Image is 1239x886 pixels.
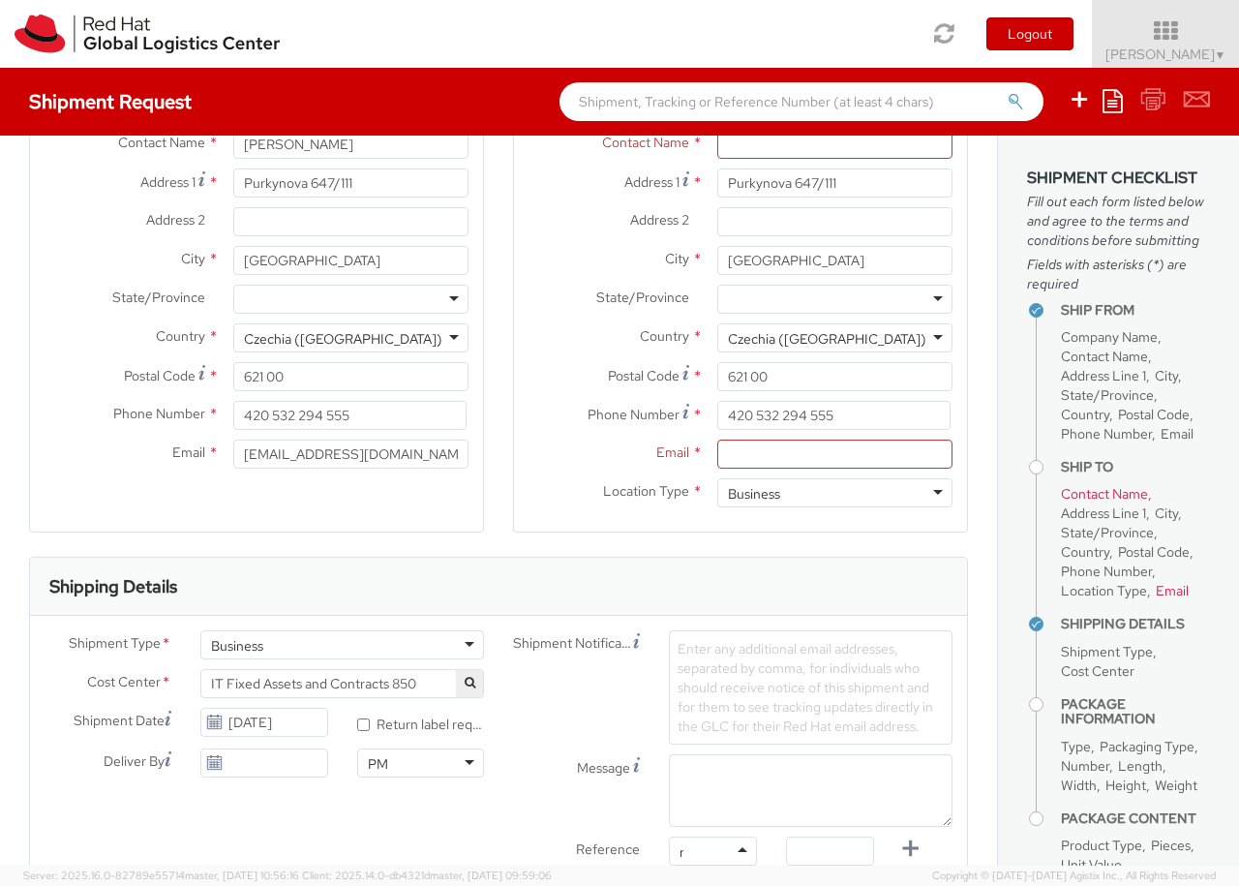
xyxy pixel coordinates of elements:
[603,482,689,500] span: Location Type
[1100,738,1194,755] span: Packaging Type
[140,173,196,191] span: Address 1
[1061,563,1152,580] span: Phone Number
[1061,811,1210,826] h4: Package Content
[986,17,1073,50] button: Logout
[104,751,165,772] span: Deliver By
[630,211,689,229] span: Address 2
[1118,406,1190,423] span: Postal Code
[244,329,442,349] div: Czechia ([GEOGRAPHIC_DATA])
[1061,504,1146,522] span: Address Line 1
[1061,738,1091,755] span: Type
[602,134,689,151] span: Contact Name
[577,759,630,777] span: Message
[640,327,689,345] span: Country
[74,711,165,731] span: Shipment Date
[156,327,205,345] span: Country
[656,443,689,461] span: Email
[1061,367,1146,384] span: Address Line 1
[1061,348,1148,365] span: Contact Name
[211,675,473,692] span: IT Fixed Assets and Contracts 850
[430,869,552,882] span: master, [DATE] 09:59:06
[665,250,689,267] span: City
[113,405,205,422] span: Phone Number
[1215,47,1226,63] span: ▼
[1061,485,1148,503] span: Contact Name
[211,636,263,656] div: Business
[112,289,205,306] span: State/Province
[87,672,161,694] span: Cost Center
[588,406,680,423] span: Phone Number
[1155,367,1178,384] span: City
[1155,777,1197,794] span: Weight
[200,669,484,698] span: IT Fixed Assets and Contracts 850
[15,15,280,53] img: rh-logistics-00dfa346123c4ec078e1.svg
[1061,460,1210,474] h4: Ship To
[1105,777,1146,794] span: Height
[1155,504,1178,522] span: City
[29,91,192,112] h4: Shipment Request
[513,633,633,654] span: Shipment Notification
[302,869,552,882] span: Client: 2025.14.0-db4321d
[1061,856,1122,873] span: Unit Value
[1027,169,1210,187] h3: Shipment Checklist
[1105,46,1226,63] span: [PERSON_NAME]
[1118,543,1190,561] span: Postal Code
[932,869,1216,884] span: Copyright © [DATE]-[DATE] Agistix Inc., All Rights Reserved
[678,640,933,735] span: Enter any additional email addresses, separated by comma, for individuals who should receive noti...
[608,367,680,384] span: Postal Code
[1151,837,1191,854] span: Pieces
[1061,757,1109,775] span: Number
[1061,837,1142,854] span: Product Type
[1156,582,1189,599] span: Email
[1061,425,1152,443] span: Phone Number
[146,211,205,229] span: Address 2
[181,250,205,267] span: City
[357,718,370,731] input: Return label required
[1027,255,1210,293] span: Fields with asterisks (*) are required
[1161,425,1194,443] span: Email
[1061,543,1109,561] span: Country
[1118,757,1163,775] span: Length
[23,869,299,882] span: Server: 2025.16.0-82789e55714
[728,329,926,349] div: Czechia ([GEOGRAPHIC_DATA])
[1061,328,1158,346] span: Company Name
[1061,386,1154,404] span: State/Province
[1027,192,1210,250] span: Fill out each form listed below and agree to the terms and conditions before submitting
[368,754,388,774] div: PM
[124,367,196,384] span: Postal Code
[185,869,299,882] span: master, [DATE] 10:56:16
[1061,303,1210,318] h4: Ship From
[728,484,780,504] div: Business
[576,840,640,858] span: Reference
[69,633,161,656] span: Shipment Type
[49,577,177,596] h3: Shipping Details
[1061,582,1147,599] span: Location Type
[172,443,205,461] span: Email
[1061,406,1109,423] span: Country
[596,289,689,306] span: State/Province
[624,173,680,191] span: Address 1
[1061,617,1210,631] h4: Shipping Details
[1061,662,1134,680] span: Cost Center
[1061,777,1097,794] span: Width
[357,712,484,734] label: Return label required
[559,82,1043,121] input: Shipment, Tracking or Reference Number (at least 4 chars)
[1061,697,1210,727] h4: Package Information
[1061,524,1154,541] span: State/Province
[118,134,205,151] span: Contact Name
[1061,643,1153,660] span: Shipment Type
